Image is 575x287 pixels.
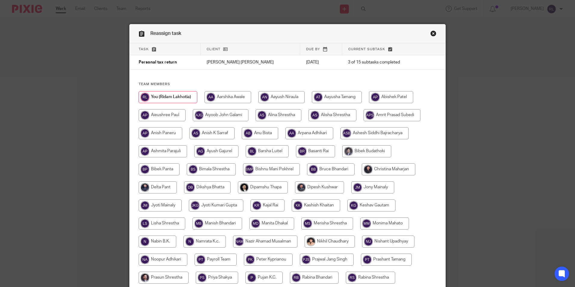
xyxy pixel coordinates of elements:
[306,48,320,51] span: Due by
[139,82,436,87] h4: Team members
[139,48,149,51] span: Task
[139,60,177,65] span: Personal tax return
[306,59,336,65] p: [DATE]
[430,30,436,39] a: Close this dialog window
[150,31,181,36] span: Reassign task
[207,59,294,65] p: [PERSON_NAME] [PERSON_NAME]
[207,48,220,51] span: Client
[342,55,423,70] td: 3 of 15 subtasks completed
[348,48,385,51] span: Current subtask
